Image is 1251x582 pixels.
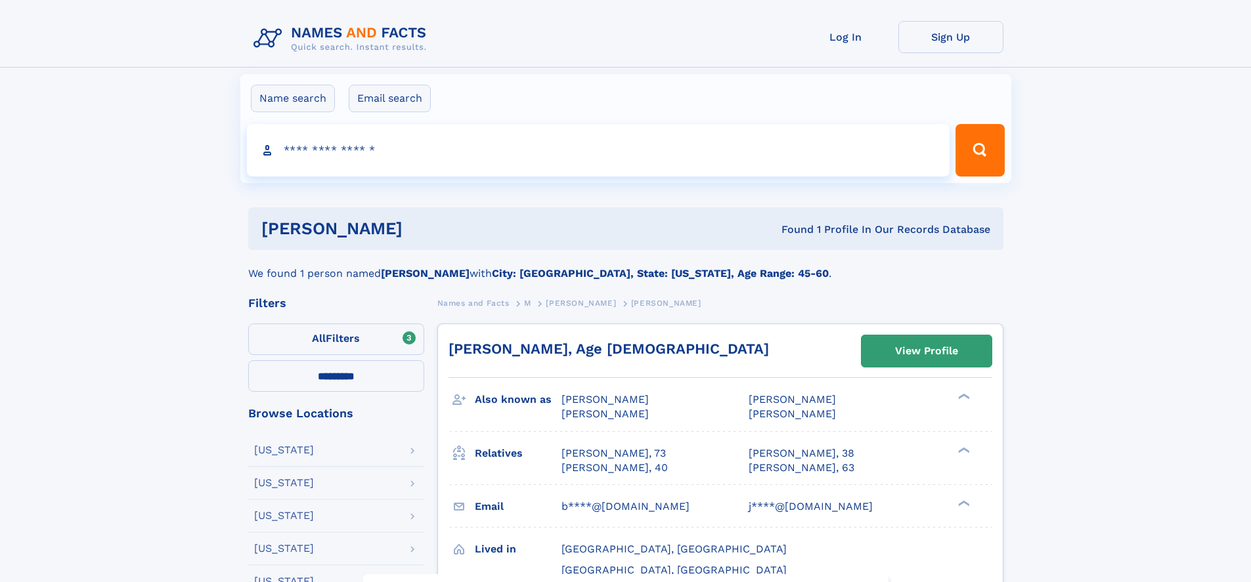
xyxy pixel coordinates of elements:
[475,388,561,411] h3: Also known as
[251,85,335,112] label: Name search
[254,478,314,488] div: [US_STATE]
[862,335,992,367] a: View Profile
[561,446,666,461] a: [PERSON_NAME], 73
[955,499,971,507] div: ❯
[254,543,314,554] div: [US_STATE]
[561,564,787,576] span: [GEOGRAPHIC_DATA], [GEOGRAPHIC_DATA]
[248,297,424,309] div: Filters
[546,299,616,308] span: [PERSON_NAME]
[492,267,829,280] b: City: [GEOGRAPHIC_DATA], State: [US_STATE], Age Range: 45-60
[561,461,668,475] a: [PERSON_NAME], 40
[248,21,437,56] img: Logo Names and Facts
[248,407,424,419] div: Browse Locations
[524,299,531,308] span: M
[437,295,510,311] a: Names and Facts
[248,250,1003,281] div: We found 1 person named with .
[475,442,561,465] h3: Relatives
[749,407,836,420] span: [PERSON_NAME]
[254,445,314,455] div: [US_STATE]
[381,267,470,280] b: [PERSON_NAME]
[247,124,950,177] input: search input
[546,295,616,311] a: [PERSON_NAME]
[955,124,1004,177] button: Search Button
[631,299,701,308] span: [PERSON_NAME]
[449,341,769,357] a: [PERSON_NAME], Age [DEMOGRAPHIC_DATA]
[955,392,971,401] div: ❯
[749,461,854,475] a: [PERSON_NAME], 63
[561,393,649,405] span: [PERSON_NAME]
[898,21,1003,53] a: Sign Up
[749,393,836,405] span: [PERSON_NAME]
[592,222,990,237] div: Found 1 Profile In Our Records Database
[312,332,326,344] span: All
[261,220,592,237] h1: [PERSON_NAME]
[561,543,787,555] span: [GEOGRAPHIC_DATA], [GEOGRAPHIC_DATA]
[475,495,561,518] h3: Email
[475,538,561,560] h3: Lived in
[895,336,958,366] div: View Profile
[254,510,314,521] div: [US_STATE]
[248,323,424,355] label: Filters
[955,446,971,454] div: ❯
[524,295,531,311] a: M
[793,21,898,53] a: Log In
[349,85,431,112] label: Email search
[561,407,649,420] span: [PERSON_NAME]
[749,446,854,461] a: [PERSON_NAME], 38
